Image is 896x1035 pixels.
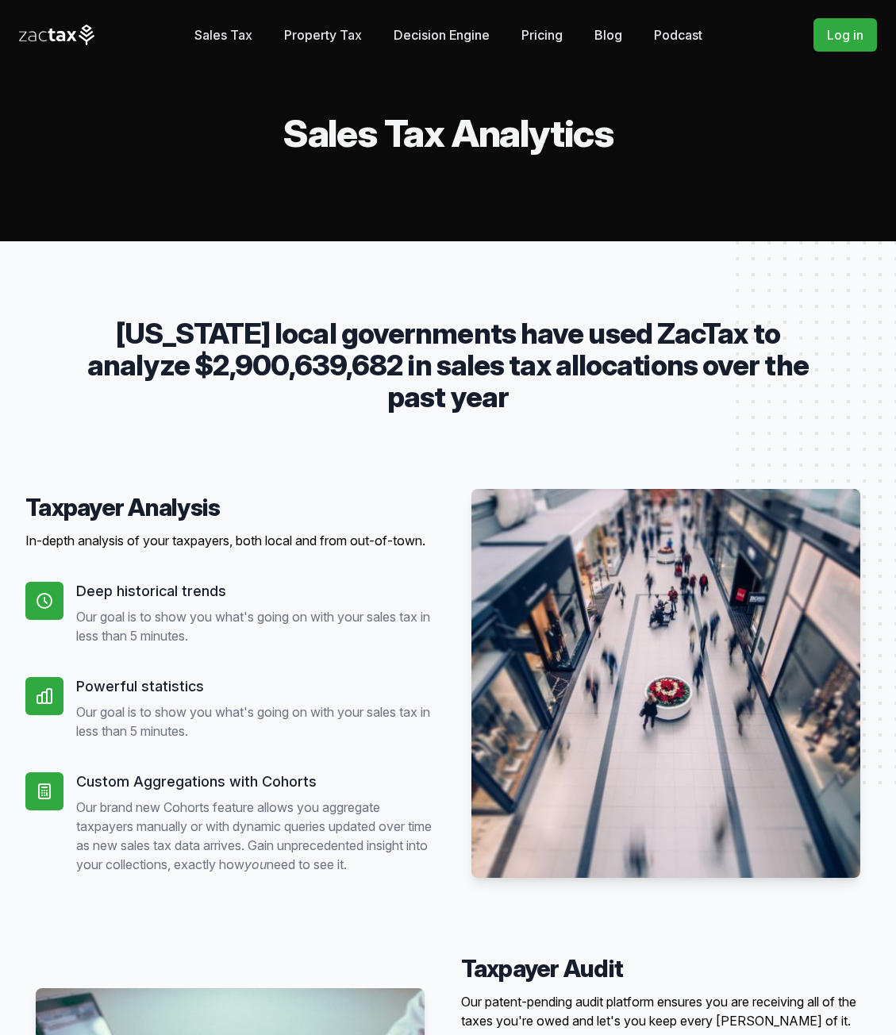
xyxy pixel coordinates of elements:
[19,114,877,152] h2: Sales Tax Analytics
[76,582,436,601] h5: Deep historical trends
[76,677,436,696] h5: Powerful statistics
[76,798,436,874] p: Our brand new Cohorts feature allows you aggregate taxpayers manually or with dynamic queries upd...
[394,19,490,51] a: Decision Engine
[194,19,252,51] a: Sales Tax
[76,317,820,413] p: [US_STATE] local governments have used ZacTax to analyze $2,900,639,682 in sales tax allocations ...
[521,19,563,51] a: Pricing
[813,18,877,52] a: Log in
[25,493,436,521] h4: Taxpayer Analysis
[25,531,436,550] p: In-depth analysis of your taxpayers, both local and from out-of-town.
[76,772,436,791] h5: Custom Aggregations with Cohorts
[654,19,702,51] a: Podcast
[76,607,436,645] p: Our goal is to show you what's going on with your sales tax in less than 5 minutes.
[284,19,362,51] a: Property Tax
[594,19,622,51] a: Blog
[461,954,871,983] h4: Taxpayer Audit
[244,856,267,872] em: you
[76,702,436,741] p: Our goal is to show you what's going on with your sales tax in less than 5 minutes.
